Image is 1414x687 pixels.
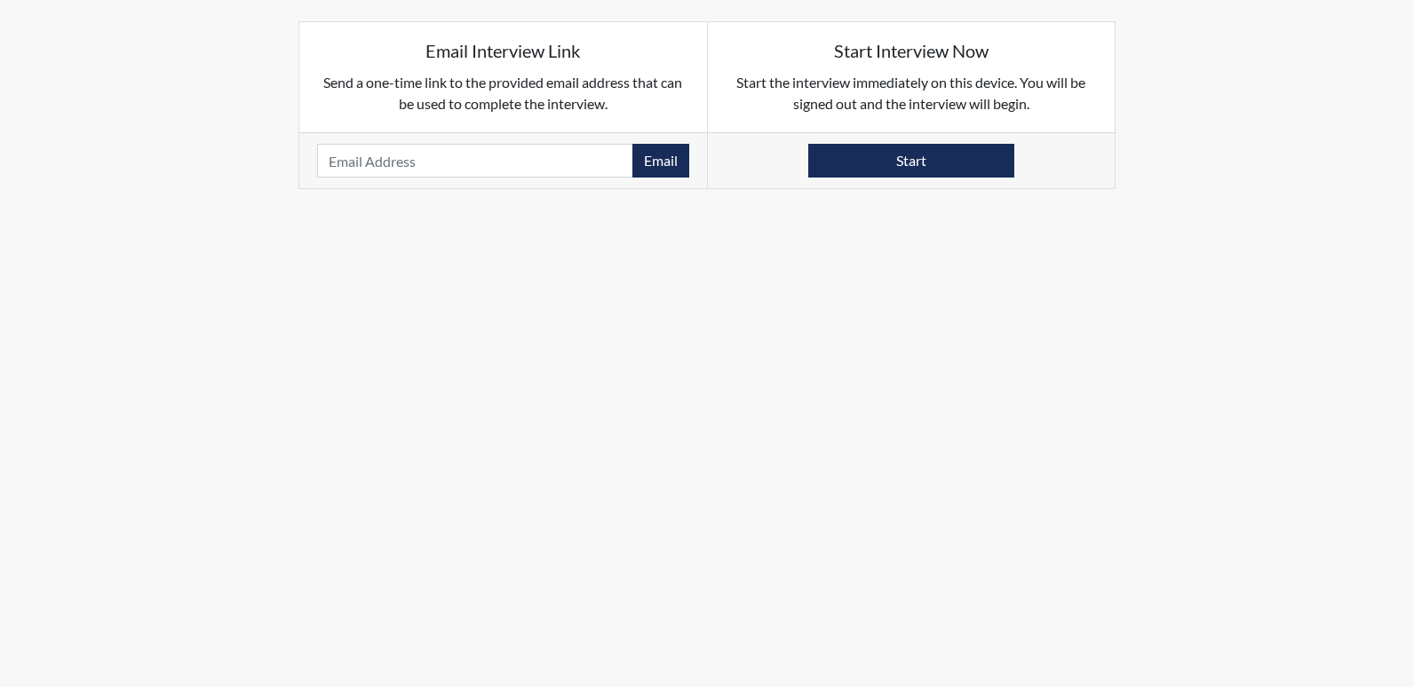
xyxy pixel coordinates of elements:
[317,72,689,114] p: Send a one-time link to the provided email address that can be used to complete the interview.
[632,144,689,178] button: Email
[726,40,1098,61] h5: Start Interview Now
[726,72,1098,114] p: Start the interview immediately on this device. You will be signed out and the interview will begin.
[317,144,633,178] input: Email Address
[808,144,1014,178] button: Start
[317,40,689,61] h5: Email Interview Link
